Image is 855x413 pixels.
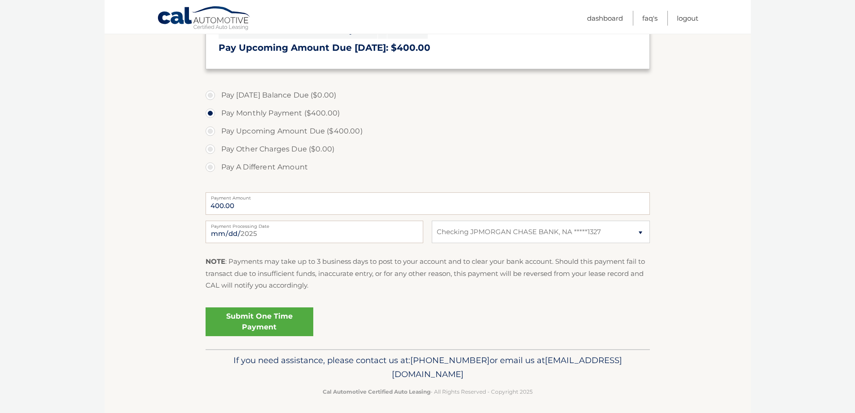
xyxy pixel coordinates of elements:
[206,192,650,215] input: Payment Amount
[211,353,644,382] p: If you need assistance, please contact us at: or email us at
[206,158,650,176] label: Pay A Different Amount
[587,11,623,26] a: Dashboard
[206,221,423,243] input: Payment Date
[211,387,644,396] p: - All Rights Reserved - Copyright 2025
[410,355,490,365] span: [PHONE_NUMBER]
[157,6,251,32] a: Cal Automotive
[206,140,650,158] label: Pay Other Charges Due ($0.00)
[206,307,313,336] a: Submit One Time Payment
[219,42,637,53] h3: Pay Upcoming Amount Due [DATE]: $400.00
[206,104,650,122] label: Pay Monthly Payment ($400.00)
[206,192,650,200] label: Payment Amount
[206,86,650,104] label: Pay [DATE] Balance Due ($0.00)
[677,11,698,26] a: Logout
[206,122,650,140] label: Pay Upcoming Amount Due ($400.00)
[206,257,225,266] strong: NOTE
[642,11,658,26] a: FAQ's
[206,256,650,291] p: : Payments may take up to 3 business days to post to your account and to clear your bank account....
[206,221,423,228] label: Payment Processing Date
[323,388,430,395] strong: Cal Automotive Certified Auto Leasing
